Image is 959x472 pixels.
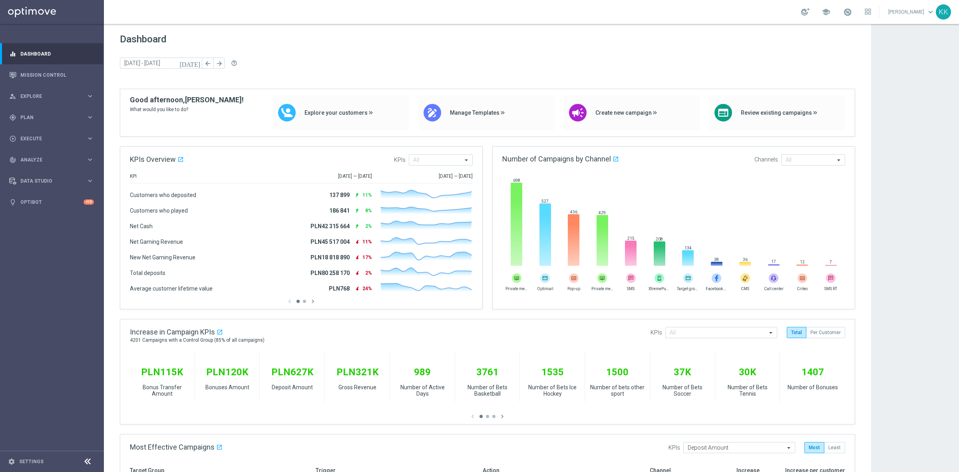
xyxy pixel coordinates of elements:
span: Analyze [20,157,86,162]
span: Plan [20,115,86,120]
i: keyboard_arrow_right [86,92,94,100]
span: school [822,8,830,16]
button: equalizer Dashboard [9,51,94,57]
i: keyboard_arrow_right [86,177,94,185]
div: Analyze [9,156,86,163]
i: track_changes [9,156,16,163]
button: lightbulb Optibot +10 [9,199,94,205]
span: Explore [20,94,86,99]
div: +10 [84,199,94,205]
div: Plan [9,114,86,121]
span: Data Studio [20,179,86,183]
div: Explore [9,93,86,100]
div: Execute [9,135,86,142]
i: play_circle_outline [9,135,16,142]
div: KK [936,4,951,20]
span: Execute [20,136,86,141]
i: gps_fixed [9,114,16,121]
a: Optibot [20,191,84,213]
i: keyboard_arrow_right [86,114,94,121]
div: Data Studio [9,177,86,185]
span: keyboard_arrow_down [926,8,935,16]
a: [PERSON_NAME]keyboard_arrow_down [887,6,936,18]
i: person_search [9,93,16,100]
a: Settings [19,459,44,464]
button: Mission Control [9,72,94,78]
button: play_circle_outline Execute keyboard_arrow_right [9,135,94,142]
i: settings [8,458,15,465]
i: keyboard_arrow_right [86,156,94,163]
button: gps_fixed Plan keyboard_arrow_right [9,114,94,121]
a: Dashboard [20,43,94,64]
a: Mission Control [20,64,94,86]
div: Dashboard [9,43,94,64]
button: track_changes Analyze keyboard_arrow_right [9,157,94,163]
i: equalizer [9,50,16,58]
div: Mission Control [9,64,94,86]
i: lightbulb [9,199,16,206]
div: Optibot [9,191,94,213]
i: keyboard_arrow_right [86,135,94,142]
button: Data Studio keyboard_arrow_right [9,178,94,184]
button: person_search Explore keyboard_arrow_right [9,93,94,100]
